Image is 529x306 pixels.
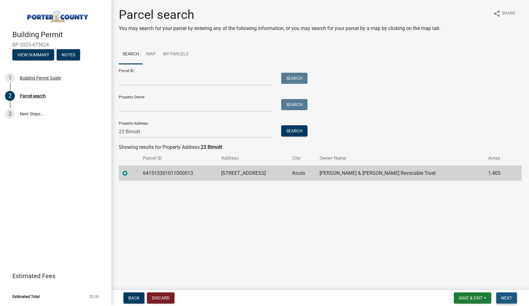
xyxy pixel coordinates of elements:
[143,45,159,64] a: Map
[119,144,522,151] div: Showing results for Property Address:
[119,7,441,22] h1: Parcel search
[147,292,174,304] button: Discard
[289,166,316,181] td: Kouts
[57,53,80,58] wm-modal-confirm: Notes
[128,295,140,300] span: Back
[289,151,316,166] th: City
[89,295,99,299] span: $0.00
[12,295,40,299] span: Estimated Total
[159,45,192,64] a: My Parcels
[20,76,61,80] div: Building Permit Guide
[281,125,308,136] button: Search
[12,6,101,24] img: Porter County, Indiana
[5,270,101,282] a: Estimated Fees
[20,94,46,98] div: Parcel search
[484,151,511,166] th: Acres
[12,42,99,48] span: BP-2025-475024
[12,30,106,39] h4: Building Permit
[139,151,218,166] th: Parcel ID
[281,73,308,84] button: Search
[123,292,144,304] button: Back
[12,53,54,58] wm-modal-confirm: Summary
[316,151,484,166] th: Owner Name
[119,45,143,64] a: Search
[488,7,520,19] button: shareShare
[5,109,15,119] div: 3
[484,166,511,181] td: 1.405
[5,73,15,83] div: 1
[459,295,483,300] span: Save & Exit
[502,10,515,17] span: Share
[57,49,80,60] button: Notes
[119,25,441,32] p: You may search for your parcel by entering any of the following information, or you may search fo...
[316,166,484,181] td: [PERSON_NAME] & [PERSON_NAME] Revocable Trust
[5,91,15,101] div: 2
[281,99,308,110] button: Search
[454,292,491,304] button: Save & Exit
[493,10,501,17] i: share
[217,151,288,166] th: Address
[201,144,222,150] strong: 23 Birnott
[217,166,288,181] td: [STREET_ADDRESS]
[501,295,512,300] span: Next
[12,49,54,60] button: View Summary
[496,292,517,304] button: Next
[139,166,218,181] td: 641513301011000013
